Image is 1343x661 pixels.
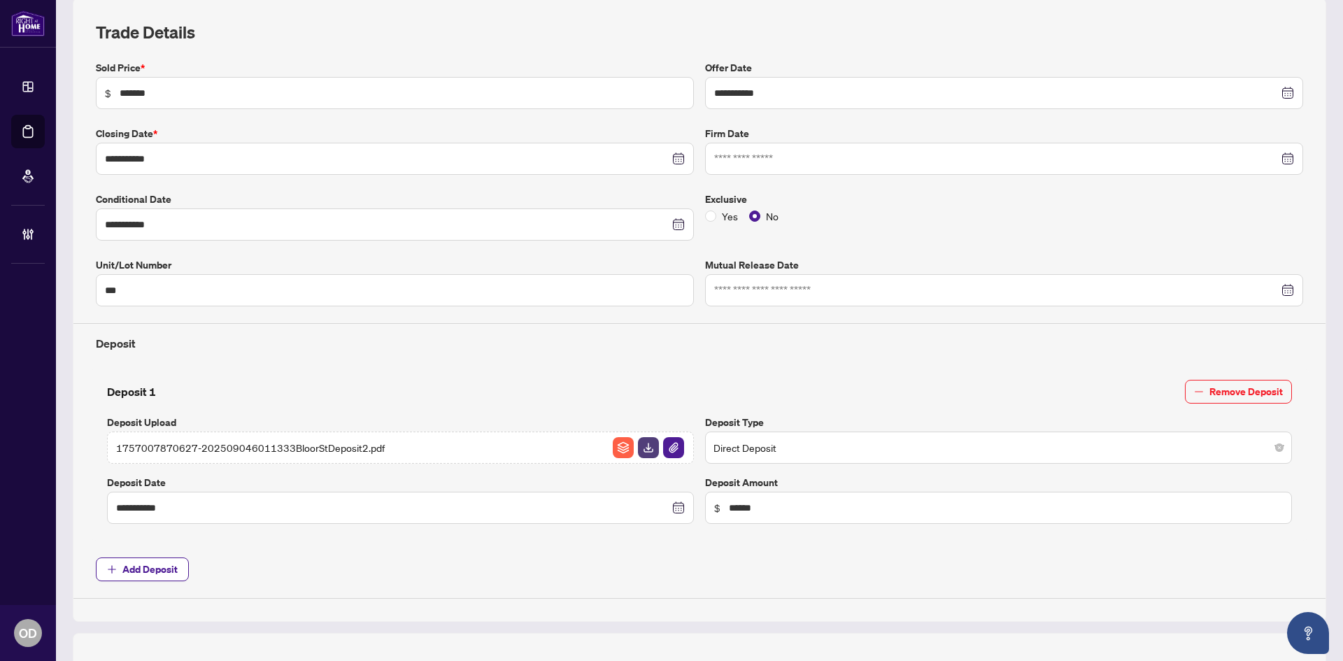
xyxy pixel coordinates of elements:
[96,126,694,141] label: Closing Date
[107,432,694,464] span: 1757007870627-202509046011333BloorStDeposit2.pdfFile ArchiveFile DownloadFile Attachement
[760,208,784,224] span: No
[638,437,659,458] img: File Download
[713,434,1284,461] span: Direct Deposit
[116,440,385,455] span: 1757007870627-202509046011333BloorStDeposit2.pdf
[1287,612,1329,654] button: Open asap
[96,21,1303,43] h2: Trade Details
[96,335,1303,352] h4: Deposit
[705,60,1303,76] label: Offer Date
[107,415,694,430] label: Deposit Upload
[663,437,684,458] img: File Attachement
[107,383,156,400] h4: Deposit 1
[1275,443,1284,452] span: close-circle
[637,436,660,459] button: File Download
[714,500,720,516] span: $
[122,558,178,581] span: Add Deposit
[1209,381,1283,403] span: Remove Deposit
[107,475,694,490] label: Deposit Date
[96,192,694,207] label: Conditional Date
[105,85,111,101] span: $
[716,208,744,224] span: Yes
[662,436,685,459] button: File Attachement
[613,437,634,458] img: File Archive
[96,257,694,273] label: Unit/Lot Number
[612,436,634,459] button: File Archive
[1194,387,1204,397] span: minus
[705,415,1292,430] label: Deposit Type
[705,475,1292,490] label: Deposit Amount
[705,257,1303,273] label: Mutual Release Date
[705,126,1303,141] label: Firm Date
[107,564,117,574] span: plus
[96,557,189,581] button: Add Deposit
[96,60,694,76] label: Sold Price
[1185,380,1292,404] button: Remove Deposit
[19,623,37,643] span: OD
[11,10,45,36] img: logo
[705,192,1303,207] label: Exclusive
